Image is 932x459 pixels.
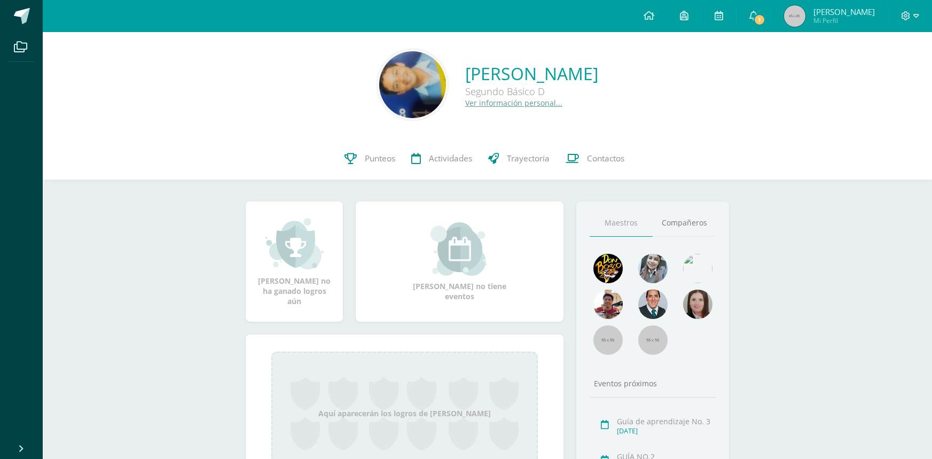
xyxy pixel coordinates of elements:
img: eec80b72a0218df6e1b0c014193c2b59.png [638,290,668,319]
span: Contactos [587,153,624,164]
div: Guía de aprendizaje No. 3 [617,416,712,426]
img: 29fc2a48271e3f3676cb2cb292ff2552.png [593,254,623,283]
img: 11152eb22ca3048aebc25a5ecf6973a7.png [593,290,623,319]
span: 1 [754,14,765,26]
span: Mi Perfil [813,16,875,25]
div: Segundo Básico D [465,85,598,98]
img: 67c3d6f6ad1c930a517675cdc903f95f.png [683,290,712,319]
a: Maestros [590,209,653,237]
img: c25c8a4a46aeab7e345bf0f34826bacf.png [683,254,712,283]
img: 55x55 [593,325,623,355]
img: 894f992688790604db2a5124fcf1ae84.png [379,51,446,118]
img: 55x55 [638,325,668,355]
img: achievement_small.png [265,217,324,270]
a: [PERSON_NAME] [465,62,598,85]
div: Eventos próximos [590,378,716,388]
img: 45bd7986b8947ad7e5894cbc9b781108.png [638,254,668,283]
a: Compañeros [653,209,716,237]
a: Punteos [336,137,403,180]
div: [PERSON_NAME] no tiene eventos [406,222,513,301]
img: 45x45 [784,5,805,27]
img: event_small.png [430,222,489,276]
a: Actividades [403,137,480,180]
span: Trayectoria [507,153,550,164]
div: [PERSON_NAME] no ha ganado logros aún [256,217,332,306]
a: Ver información personal... [465,98,562,108]
span: Punteos [365,153,395,164]
a: Trayectoria [480,137,558,180]
span: [PERSON_NAME] [813,6,875,17]
span: Actividades [429,153,472,164]
a: Contactos [558,137,632,180]
div: [DATE] [617,426,712,435]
